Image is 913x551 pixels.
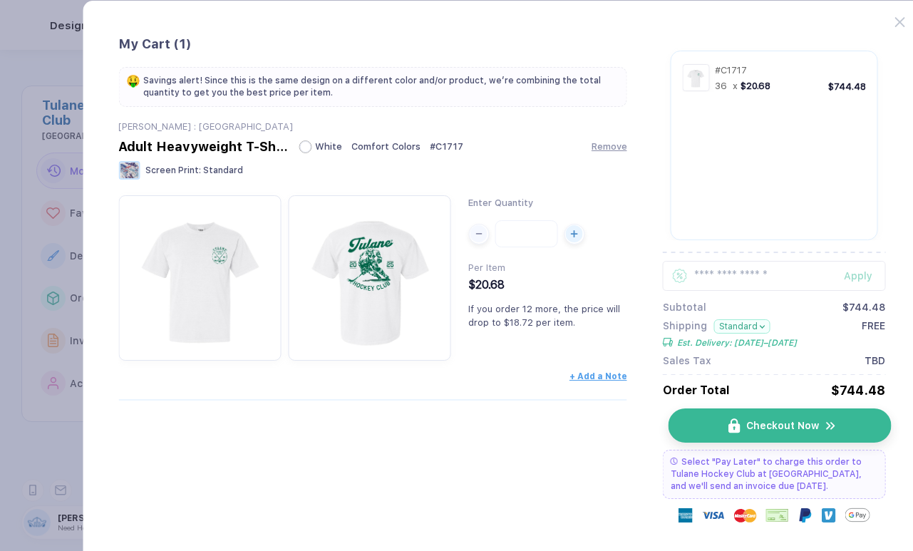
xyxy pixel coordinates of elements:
[663,302,706,313] span: Subtotal
[663,355,711,366] span: Sales Tax
[663,450,886,499] div: Select "Pay Later" to charge this order to Tulane Hockey Club at [GEOGRAPHIC_DATA], and we'll sen...
[315,141,342,152] span: White
[828,81,866,92] div: $744.48
[844,270,885,282] div: Apply
[842,302,885,313] div: $744.48
[728,418,741,433] img: icon
[826,261,885,291] button: Apply
[766,508,789,522] img: cheque
[715,81,727,91] span: 36
[679,508,693,522] img: express
[143,75,619,99] span: Savings alert! Since this is the same design on a different color and/or product, we’re combining...
[430,141,463,152] span: # C1717
[746,420,819,431] span: Checkout Now
[715,65,747,76] span: # C1717
[798,508,813,522] img: Paypal
[714,319,770,334] button: Standard
[825,419,837,433] img: icon
[295,202,443,351] img: c2f11b29-2ea1-43c1-aa90-af2271da2638_nt_back_1756241273073.jpg
[734,504,757,527] img: master-card
[468,262,505,273] span: Per Item
[671,458,678,465] img: pay later
[741,81,770,91] span: $20.68
[677,338,797,348] span: Est. Delivery: [DATE]–[DATE]
[663,320,707,334] span: Shipping
[203,165,243,175] span: Standard
[845,503,870,527] img: GPay
[118,161,140,180] img: Screen Print
[126,75,140,87] span: 🤑
[468,304,620,328] span: If you order 12 more, the price will drop to $18.72 per item.
[125,202,274,351] img: c2f11b29-2ea1-43c1-aa90-af2271da2638_nt_front_1756241273072.jpg
[685,67,706,88] img: c2f11b29-2ea1-43c1-aa90-af2271da2638_nt_front_1756241273072.jpg
[145,165,201,175] span: Screen Print :
[865,355,885,366] span: TBD
[468,197,533,208] span: Enter Quantity
[592,141,627,152] button: Remove
[669,408,892,443] button: iconCheckout Nowicon
[118,121,626,132] div: [PERSON_NAME] : [GEOGRAPHIC_DATA]
[733,81,738,91] span: x
[468,278,505,292] span: $20.68
[862,320,885,348] span: FREE
[663,383,730,397] span: Order Total
[831,383,885,398] div: $744.48
[702,504,725,527] img: visa
[351,141,421,152] span: Comfort Colors
[118,139,289,154] div: Adult Heavyweight T-Shirt
[569,371,627,381] button: + Add a Note
[118,36,626,53] div: My Cart ( 1 )
[822,508,836,522] img: Venmo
